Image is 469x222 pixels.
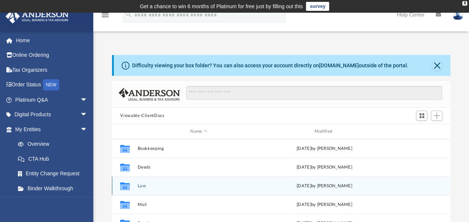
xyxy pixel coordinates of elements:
[416,111,427,121] button: Switch to Grid View
[10,166,99,181] a: Entity Change Request
[263,128,386,135] div: Modified
[137,128,260,135] div: Name
[263,183,386,189] div: [DATE] by [PERSON_NAME]
[5,62,99,77] a: Tax Organizers
[80,92,95,108] span: arrow_drop_down
[5,107,99,122] a: Digital Productsarrow_drop_down
[138,202,260,207] button: Mail
[431,111,442,121] button: Add
[5,77,99,93] a: Order StatusNEW
[101,10,110,19] i: menu
[138,146,260,151] button: Bookkeeping
[125,10,133,18] i: search
[5,33,99,48] a: Home
[80,107,95,123] span: arrow_drop_down
[263,145,386,152] div: [DATE] by [PERSON_NAME]
[10,181,99,196] a: Binder Walkthrough
[319,62,359,68] a: [DOMAIN_NAME]
[101,14,110,19] a: menu
[140,2,303,11] div: Get a chance to win 6 months of Platinum for free just by filling out this
[3,9,71,24] img: Anderson Advisors Platinum Portal
[5,48,99,63] a: Online Ordering
[263,164,386,171] div: [DATE] by [PERSON_NAME]
[138,184,260,188] button: Law
[115,128,134,135] div: id
[43,79,59,90] div: NEW
[263,201,386,208] div: [DATE] by [PERSON_NAME]
[186,86,442,100] input: Search files and folders
[10,196,95,211] a: My Blueprint
[452,9,463,20] img: User Pic
[306,2,329,11] a: survey
[138,165,260,170] button: Deeds
[132,62,408,70] div: Difficulty viewing your box folder? You can also access your account directly on outside of the p...
[5,92,99,107] a: Platinum Q&Aarrow_drop_down
[10,151,99,166] a: CTA Hub
[462,1,467,6] div: close
[80,122,95,137] span: arrow_drop_down
[432,60,443,71] button: Close
[10,137,99,152] a: Overview
[5,122,99,137] a: My Entitiesarrow_drop_down
[389,128,441,135] div: id
[120,112,164,119] button: Viewable-ClientDocs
